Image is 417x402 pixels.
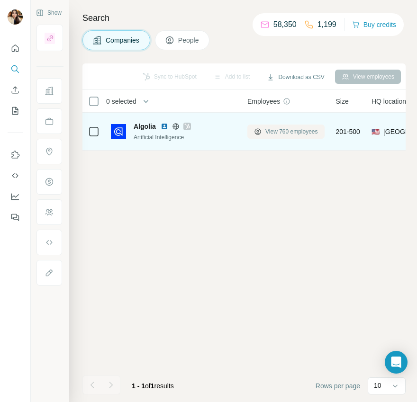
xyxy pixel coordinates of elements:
p: 1,199 [317,19,336,30]
button: Download as CSV [260,70,331,84]
button: My lists [8,102,23,119]
span: 0 selected [106,97,136,106]
img: LinkedIn logo [161,123,168,130]
button: Enrich CSV [8,81,23,98]
img: Logo of Algolia [111,124,126,139]
button: Quick start [8,40,23,57]
img: Avatar [8,9,23,25]
h4: Search [82,11,406,25]
span: Rows per page [316,381,360,391]
span: Companies [106,36,140,45]
button: Search [8,61,23,78]
span: People [178,36,200,45]
div: Open Intercom Messenger [385,351,408,374]
button: Use Surfe on LinkedIn [8,146,23,163]
span: 201-500 [336,127,360,136]
p: 10 [374,381,381,390]
span: 1 - 1 [132,382,145,390]
span: 1 [151,382,154,390]
span: Size [336,97,349,106]
span: HQ location [372,97,406,106]
button: View 760 employees [247,125,325,139]
span: Employees [247,97,280,106]
button: Dashboard [8,188,23,205]
button: Buy credits [352,18,396,31]
span: of [145,382,151,390]
span: Algolia [134,122,156,131]
div: Artificial Intelligence [134,133,236,142]
p: 58,350 [273,19,297,30]
span: results [132,382,174,390]
span: View 760 employees [265,127,318,136]
button: Use Surfe API [8,167,23,184]
button: Feedback [8,209,23,226]
span: 🇺🇸 [372,127,380,136]
button: Show [29,6,68,20]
